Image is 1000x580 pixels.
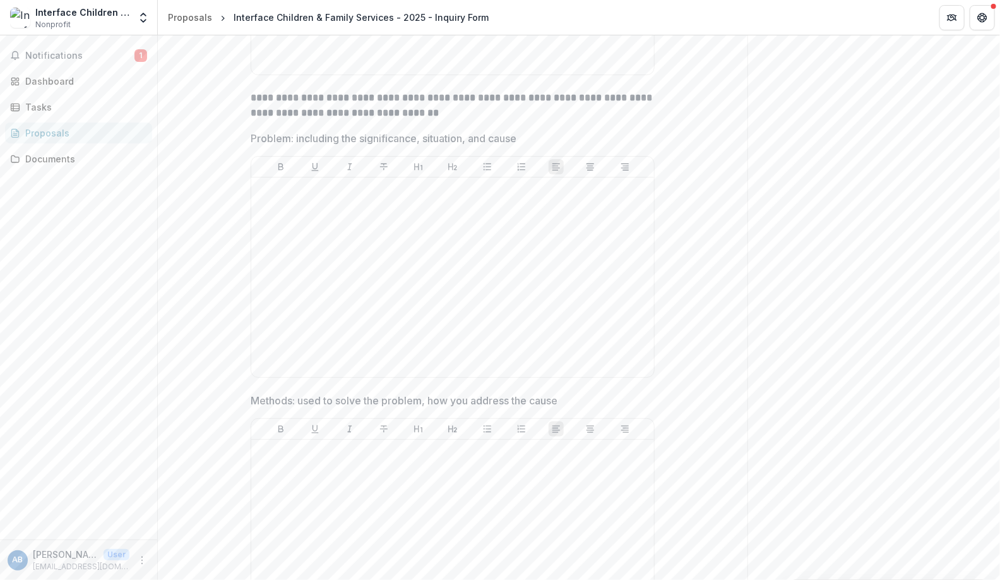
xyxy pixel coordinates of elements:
div: Interface Children & Family Services - 2025 - Inquiry Form [234,11,489,24]
button: Italicize [342,421,357,437]
p: Methods: used to solve the problem, how you address the cause [251,393,557,408]
nav: breadcrumb [163,8,494,27]
a: Dashboard [5,71,152,92]
button: Bullet List [480,421,495,437]
button: Heading 1 [411,421,426,437]
button: Align Right [617,159,633,174]
img: Interface Children & Family Services [10,8,30,28]
div: Interface Children & Family Services [35,6,129,19]
div: Proposals [168,11,212,24]
button: Align Left [549,159,564,174]
button: More [134,553,150,568]
button: Italicize [342,159,357,174]
button: Underline [307,159,323,174]
a: Proposals [5,123,152,143]
button: Ordered List [514,159,529,174]
button: Strike [376,421,391,437]
button: Bold [273,421,289,437]
a: Documents [5,148,152,169]
button: Align Left [549,421,564,437]
div: Tasks [25,100,142,114]
a: Proposals [163,8,217,27]
button: Ordered List [514,421,529,437]
button: Underline [307,421,323,437]
div: Proposals [25,126,142,140]
p: [EMAIL_ADDRESS][DOMAIN_NAME] [33,561,129,572]
button: Heading 2 [445,159,460,174]
span: Nonprofit [35,19,71,30]
button: Open entity switcher [134,5,152,30]
button: Align Center [583,159,598,174]
span: Notifications [25,51,134,61]
button: Strike [376,159,391,174]
button: Notifications1 [5,45,152,66]
button: Heading 2 [445,421,460,437]
button: Align Right [617,421,633,437]
button: Align Center [583,421,598,437]
div: Angela Barosso [13,556,23,564]
span: 1 [134,49,147,62]
button: Heading 1 [411,159,426,174]
a: Tasks [5,97,152,118]
button: Bold [273,159,289,174]
div: Dashboard [25,75,142,88]
p: User [104,549,129,560]
div: Documents [25,152,142,166]
button: Get Help [970,5,995,30]
p: Problem: including the significance, situation, and cause [251,131,516,146]
p: [PERSON_NAME] [33,548,98,561]
button: Partners [939,5,965,30]
button: Bullet List [480,159,495,174]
